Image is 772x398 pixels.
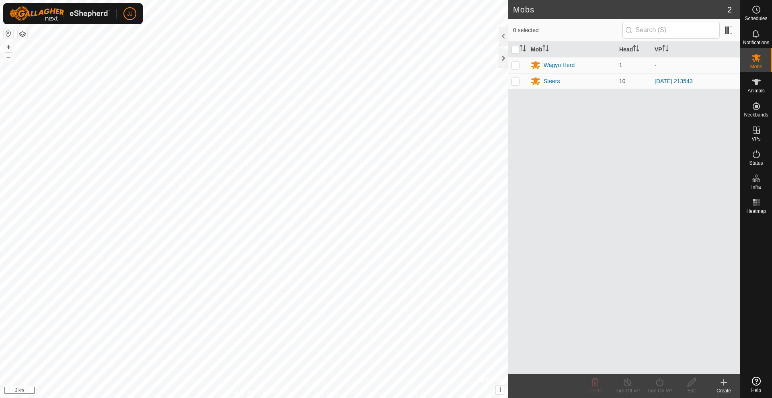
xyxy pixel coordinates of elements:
span: Notifications [743,40,769,45]
span: Status [749,161,763,165]
td: - [651,57,740,73]
th: VP [651,42,740,57]
div: Turn On VP [643,387,675,394]
span: 1 [619,62,622,68]
a: Help [740,374,772,396]
a: Privacy Policy [222,388,253,395]
a: Contact Us [262,388,286,395]
span: Neckbands [744,112,768,117]
input: Search (S) [622,22,720,39]
div: Wagyu Herd [544,61,575,69]
p-sorticon: Activate to sort [662,46,669,53]
div: Steers [544,77,560,86]
h2: Mobs [513,5,727,14]
span: Infra [751,185,761,190]
div: Create [708,387,740,394]
span: Schedules [745,16,767,21]
p-sorticon: Activate to sort [542,46,549,53]
button: i [496,386,505,394]
th: Head [616,42,651,57]
span: Animals [747,88,765,93]
span: 10 [619,78,626,84]
button: Map Layers [18,29,27,39]
span: i [499,386,501,393]
span: JJ [127,10,133,18]
div: Turn Off VP [611,387,643,394]
button: + [4,42,13,52]
span: 0 selected [513,26,622,35]
img: Gallagher Logo [10,6,110,21]
span: Help [751,388,761,393]
span: 2 [727,4,732,16]
th: Mob [528,42,616,57]
div: Edit [675,387,708,394]
span: Heatmap [746,209,766,214]
span: Mobs [750,64,762,69]
span: VPs [751,137,760,141]
a: [DATE] 213543 [655,78,693,84]
span: Delete [588,388,602,394]
p-sorticon: Activate to sort [633,46,639,53]
p-sorticon: Activate to sort [519,46,526,53]
button: Reset Map [4,29,13,39]
button: – [4,53,13,62]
